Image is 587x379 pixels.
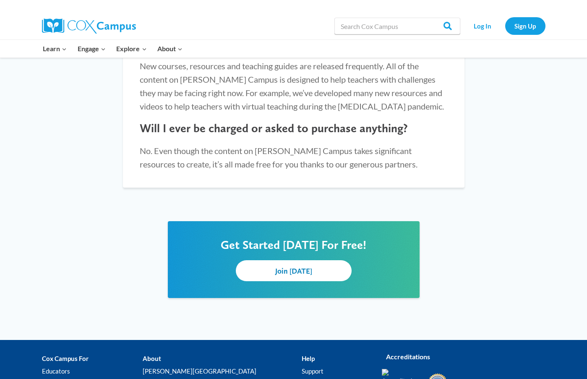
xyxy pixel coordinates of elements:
a: Educators [42,365,143,378]
button: Child menu of Engage [72,40,111,58]
span: Join [DATE] [275,267,312,275]
a: Join [DATE] [236,260,352,281]
a: Support [302,365,369,378]
strong: Accreditations [386,353,430,361]
a: Log In [464,17,501,34]
h4: Will I ever be charged or asked to purchase anything? [140,121,448,136]
span: Get Started [DATE] For Free! [221,238,366,252]
button: Child menu of Learn [38,40,73,58]
img: Cox Campus [42,18,136,34]
input: Search Cox Campus [334,18,460,34]
nav: Primary Navigation [38,40,188,58]
button: Child menu of Explore [111,40,152,58]
a: Sign Up [505,17,545,34]
p: No. Even though the content on [PERSON_NAME] Campus takes significant resources to create, it’s a... [140,144,448,171]
button: Child menu of About [152,40,188,58]
p: New courses, resources and teaching guides are released frequently. All of the content on [PERSON... [140,59,448,113]
nav: Secondary Navigation [464,17,545,34]
a: [PERSON_NAME][GEOGRAPHIC_DATA] [143,365,302,378]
